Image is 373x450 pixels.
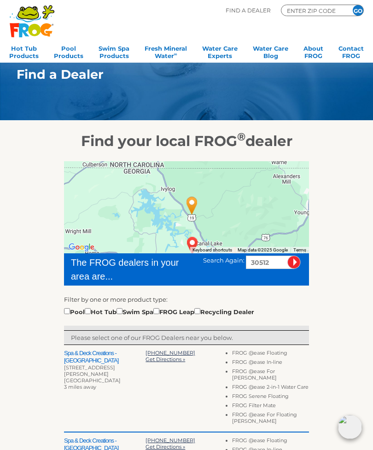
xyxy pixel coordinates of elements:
a: PoolProducts [54,42,83,60]
sup: ® [237,130,245,143]
li: FROG @ease 2-in-1 Water Care [232,384,309,393]
div: Spa & Deck Creations - Blairsville - 3 miles away. [178,189,206,222]
p: Please select one of our FROG Dealers near you below. [71,333,302,342]
li: FROG @ease Floating [232,350,309,359]
input: GO [353,5,363,16]
label: Filter by one or more product type: [64,295,168,304]
a: [PHONE_NUMBER] [146,437,195,444]
p: Find A Dealer [226,5,271,16]
h1: Find a Dealer [17,67,333,82]
div: The FROG dealers in your area are... [71,256,190,283]
sup: ∞ [174,52,177,57]
a: [PHONE_NUMBER] [146,350,195,356]
li: FROG @ease For Floating [PERSON_NAME] [232,411,309,427]
li: FROG Filter Mate [232,402,309,411]
a: Get Directions » [146,444,185,450]
a: AboutFROG [303,42,323,60]
div: [GEOGRAPHIC_DATA] [64,377,146,384]
a: Swim SpaProducts [99,42,129,60]
li: FROG @ease Floating [232,437,309,446]
div: [STREET_ADDRESS][PERSON_NAME] [64,364,146,377]
a: ContactFROG [338,42,364,60]
a: Fresh MineralWater∞ [145,42,187,60]
a: Terms (opens in new tab) [293,247,306,252]
img: Google [66,241,97,253]
input: Submit [287,256,301,269]
span: Map data ©2025 Google [238,247,288,252]
a: Get Directions » [146,356,185,362]
a: Water CareExperts [202,42,238,60]
li: FROG @ease For [PERSON_NAME] [232,368,309,384]
img: openIcon [338,415,362,439]
div: BLAIRSVILLE, GA 30512 [178,229,207,262]
span: 3 miles away [64,384,96,390]
h2: Find your local FROG dealer [3,132,370,150]
li: FROG Serene Floating [232,393,309,402]
a: Water CareBlog [253,42,288,60]
a: Open this area in Google Maps (opens a new window) [66,241,97,253]
div: Pool Hot Tub Swim Spa FROG Leap Recycling Dealer [64,306,254,316]
button: Keyboard shortcuts [192,247,232,253]
input: Zip Code Form [286,6,341,15]
h2: Spa & Deck Creations - [GEOGRAPHIC_DATA] [64,350,146,364]
li: FROG @ease In-line [232,359,309,368]
span: Search Again: [203,257,245,264]
a: Hot TubProducts [9,42,39,60]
